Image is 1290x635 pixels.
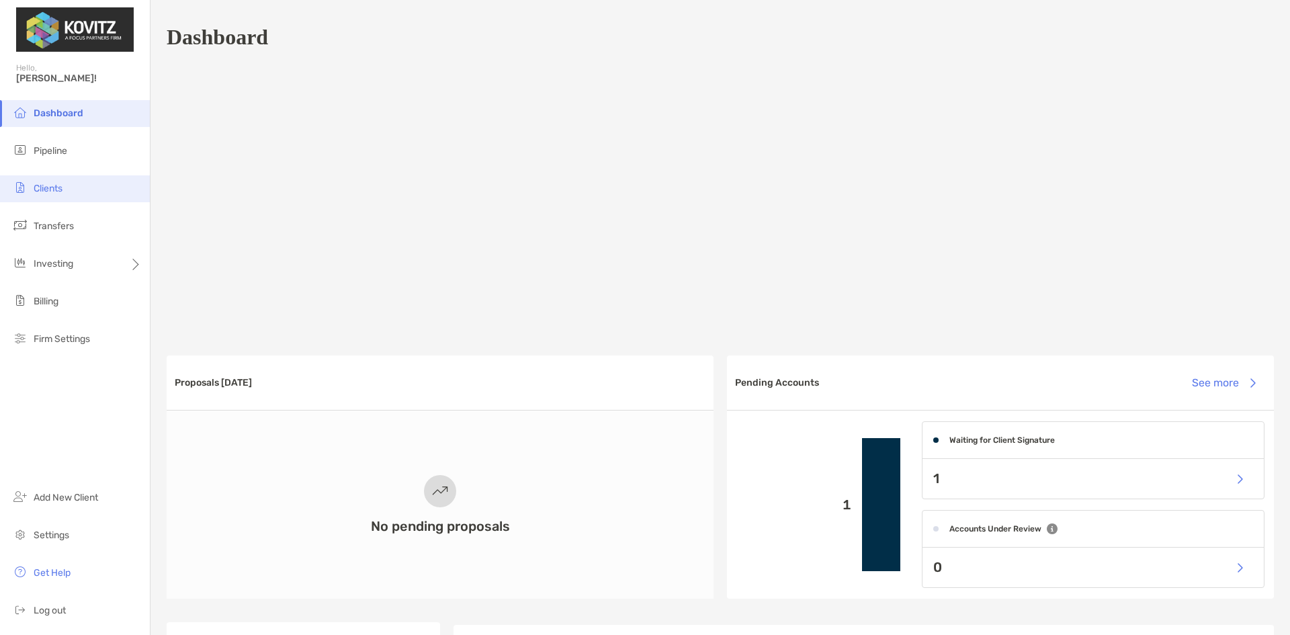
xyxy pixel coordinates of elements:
img: get-help icon [12,564,28,580]
h3: Pending Accounts [735,377,819,388]
img: clients icon [12,179,28,196]
img: investing icon [12,255,28,271]
img: firm-settings icon [12,330,28,346]
h3: Proposals [DATE] [175,377,252,388]
h3: No pending proposals [371,518,510,534]
h1: Dashboard [167,25,268,50]
img: transfers icon [12,217,28,233]
span: Investing [34,258,73,269]
span: Clients [34,183,62,194]
span: Firm Settings [34,333,90,345]
span: [PERSON_NAME]! [16,73,142,84]
span: Add New Client [34,492,98,503]
p: 1 [738,497,851,513]
img: billing icon [12,292,28,308]
h4: Accounts Under Review [949,524,1041,534]
p: 1 [933,470,939,487]
span: Dashboard [34,108,83,119]
img: pipeline icon [12,142,28,158]
img: logout icon [12,601,28,618]
button: See more [1181,368,1266,398]
h4: Waiting for Client Signature [949,435,1055,445]
span: Log out [34,605,66,616]
img: settings icon [12,526,28,542]
img: dashboard icon [12,104,28,120]
span: Billing [34,296,58,307]
p: 0 [933,559,942,576]
img: Zoe Logo [16,5,134,54]
img: add_new_client icon [12,489,28,505]
span: Transfers [34,220,74,232]
span: Pipeline [34,145,67,157]
span: Settings [34,530,69,541]
span: Get Help [34,567,71,579]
